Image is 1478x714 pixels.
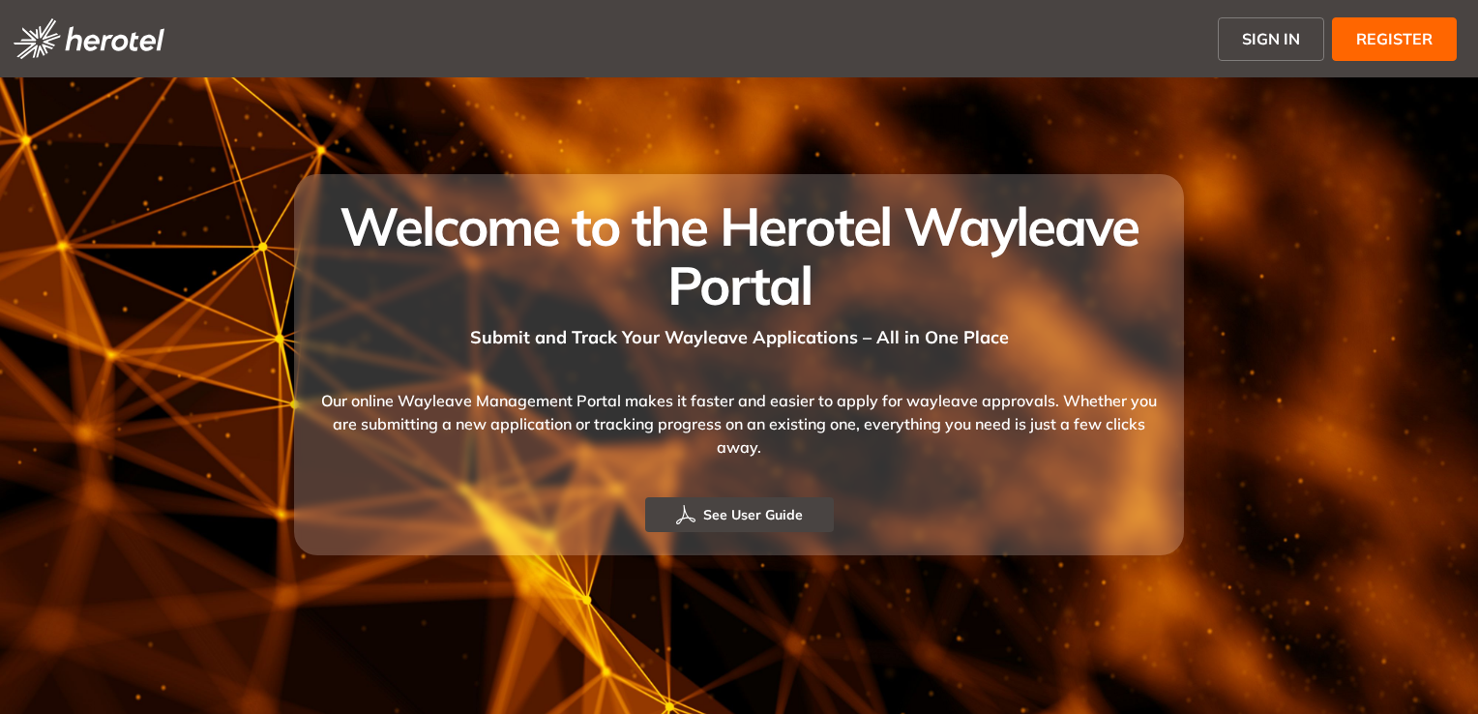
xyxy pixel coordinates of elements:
[1332,17,1457,61] button: REGISTER
[14,18,164,59] img: logo
[703,504,803,525] span: See User Guide
[1242,27,1300,50] span: SIGN IN
[1356,27,1433,50] span: REGISTER
[340,193,1138,318] span: Welcome to the Herotel Wayleave Portal
[1218,17,1324,61] button: SIGN IN
[317,314,1161,350] div: Submit and Track Your Wayleave Applications – All in One Place
[645,497,834,532] button: See User Guide
[317,350,1161,497] div: Our online Wayleave Management Portal makes it faster and easier to apply for wayleave approvals....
